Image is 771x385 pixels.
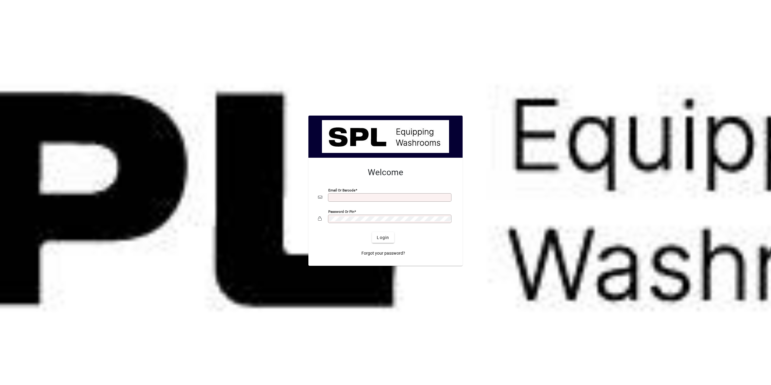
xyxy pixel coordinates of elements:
[359,248,407,259] a: Forgot your password?
[318,167,453,178] h2: Welcome
[372,232,394,243] button: Login
[328,210,354,214] mat-label: Password or Pin
[361,250,405,256] span: Forgot your password?
[328,188,355,192] mat-label: Email or Barcode
[377,234,389,241] span: Login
